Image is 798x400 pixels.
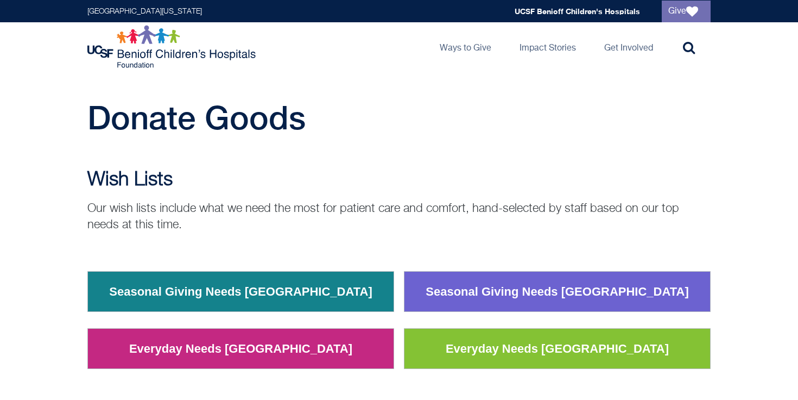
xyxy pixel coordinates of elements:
a: Seasonal Giving Needs [GEOGRAPHIC_DATA] [101,278,381,306]
a: UCSF Benioff Children's Hospitals [515,7,640,16]
img: Logo for UCSF Benioff Children's Hospitals Foundation [87,25,258,68]
a: Seasonal Giving Needs [GEOGRAPHIC_DATA] [417,278,697,306]
span: Donate Goods [87,98,306,136]
a: [GEOGRAPHIC_DATA][US_STATE] [87,8,202,15]
a: Impact Stories [511,22,585,71]
a: Get Involved [596,22,662,71]
a: Give [662,1,711,22]
a: Ways to Give [431,22,500,71]
p: Our wish lists include what we need the most for patient care and comfort, hand-selected by staff... [87,201,711,233]
h2: Wish Lists [87,169,711,191]
a: Everyday Needs [GEOGRAPHIC_DATA] [438,335,677,363]
a: Everyday Needs [GEOGRAPHIC_DATA] [121,335,360,363]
